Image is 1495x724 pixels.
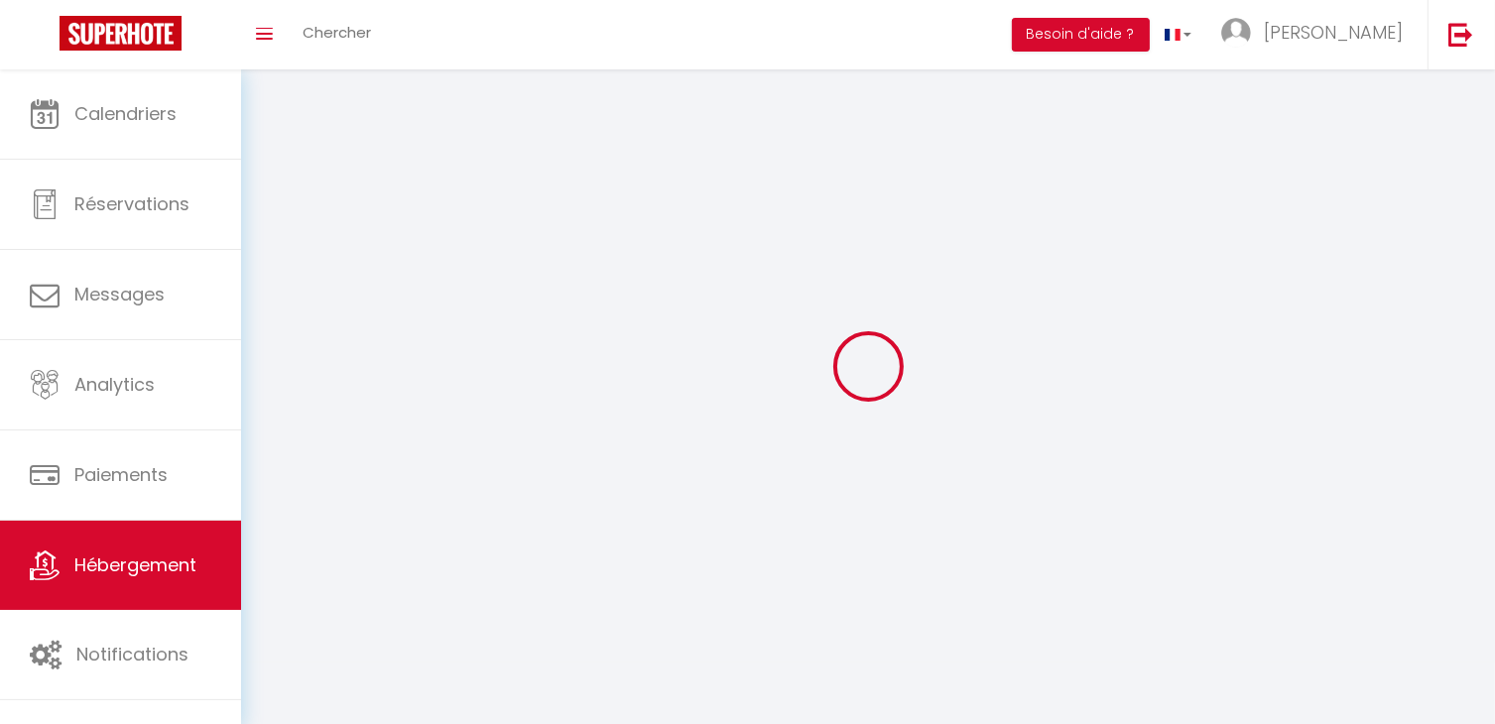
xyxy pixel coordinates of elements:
[1448,22,1473,47] img: logout
[74,372,155,397] span: Analytics
[303,22,371,43] span: Chercher
[1264,20,1403,45] span: [PERSON_NAME]
[74,191,189,216] span: Réservations
[74,552,196,577] span: Hébergement
[74,101,177,126] span: Calendriers
[76,642,188,666] span: Notifications
[74,282,165,306] span: Messages
[1012,18,1150,52] button: Besoin d'aide ?
[1221,18,1251,48] img: ...
[74,462,168,487] span: Paiements
[60,16,182,51] img: Super Booking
